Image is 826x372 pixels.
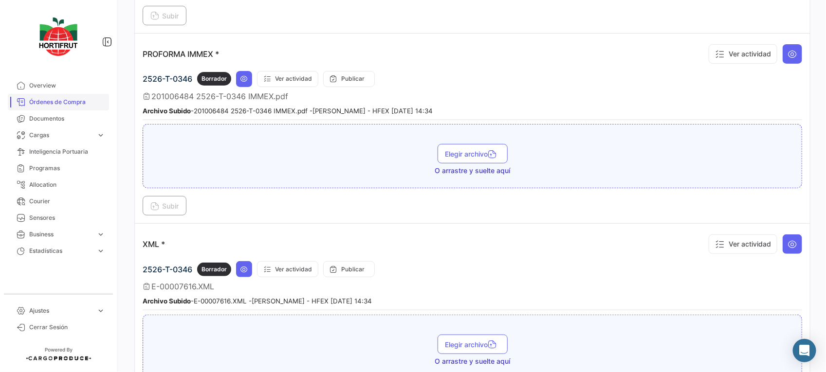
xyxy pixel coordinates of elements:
span: Órdenes de Compra [29,98,105,106]
a: Sensores [8,210,109,226]
span: Business [29,230,92,239]
button: Subir [143,6,186,25]
span: Allocation [29,180,105,189]
img: logo-hortifrut.svg [34,12,83,62]
button: Publicar [323,71,375,87]
p: XML * [143,239,165,249]
span: Estadísticas [29,247,92,255]
span: O arrastre y suelte aquí [435,166,510,176]
button: Elegir archivo [438,335,508,354]
small: - E-00007616.XML - [PERSON_NAME] - HFEX [DATE] 14:34 [143,297,372,305]
span: Borrador [202,74,227,83]
span: Ajustes [29,306,92,315]
span: 2526-T-0346 [143,265,192,274]
span: expand_more [96,306,105,315]
span: Inteligencia Portuaria [29,147,105,156]
a: Allocation [8,177,109,193]
span: expand_more [96,230,105,239]
button: Ver actividad [709,234,777,254]
span: E-00007616.XML [151,282,214,291]
span: Overview [29,81,105,90]
button: Publicar [323,261,375,277]
span: 201006484 2526-T-0346 IMMEX.pdf [151,91,288,101]
button: Ver actividad [257,261,318,277]
span: Elegir archivo [445,150,500,158]
span: Cargas [29,131,92,140]
span: Borrador [202,265,227,274]
a: Órdenes de Compra [8,94,109,110]
span: Programas [29,164,105,173]
a: Programas [8,160,109,177]
span: Subir [150,12,179,20]
span: Elegir archivo [445,340,500,349]
span: Subir [150,202,179,210]
span: Courier [29,197,105,206]
span: Sensores [29,213,105,222]
button: Ver actividad [257,71,318,87]
button: Elegir archivo [438,144,508,163]
button: Subir [143,196,186,215]
small: - 201006484 2526-T-0346 IMMEX.pdf - [PERSON_NAME] - HFEX [DATE] 14:34 [143,107,433,115]
a: Documentos [8,110,109,127]
a: Inteligencia Portuaria [8,143,109,160]
span: 2526-T-0346 [143,74,192,84]
button: Ver actividad [709,44,777,64]
p: PROFORMA IMMEX * [143,49,219,59]
b: Archivo Subido [143,107,191,115]
span: Cerrar Sesión [29,323,105,332]
span: O arrastre y suelte aquí [435,356,510,366]
a: Courier [8,193,109,210]
span: expand_more [96,247,105,255]
div: Abrir Intercom Messenger [793,339,816,362]
b: Archivo Subido [143,297,191,305]
span: Documentos [29,114,105,123]
a: Overview [8,77,109,94]
span: expand_more [96,131,105,140]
